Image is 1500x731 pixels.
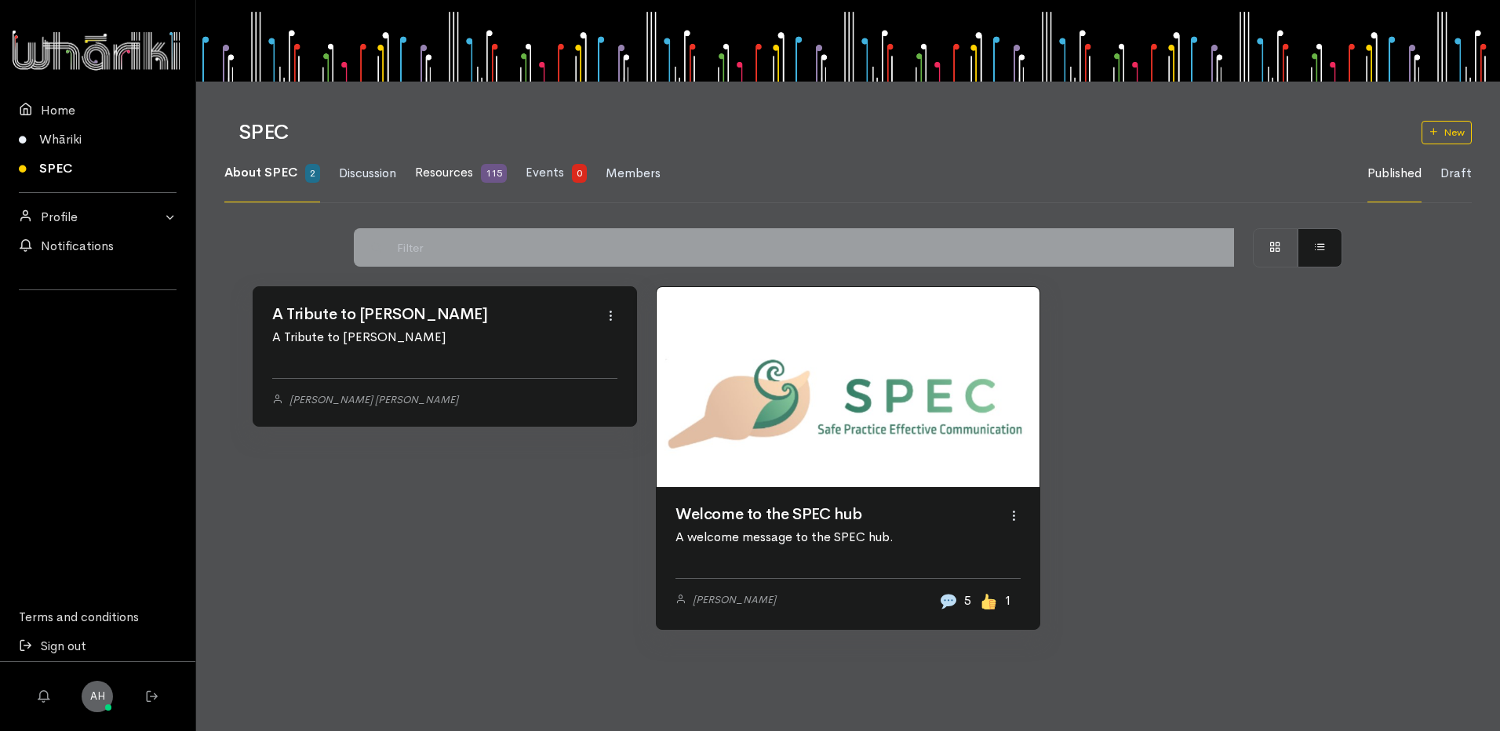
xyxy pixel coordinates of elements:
span: About SPEC [224,164,297,180]
span: Resources [415,164,473,180]
a: New [1422,121,1472,144]
a: Draft [1440,145,1472,202]
a: Discussion [339,145,396,202]
a: About SPEC 2 [224,144,320,202]
span: Discussion [339,165,396,181]
span: Events [526,164,564,180]
h1: SPEC [238,122,1403,144]
a: Events 0 [526,144,587,202]
a: Members [606,145,661,202]
span: Members [606,165,661,181]
a: AH [82,681,113,712]
a: Resources 115 [415,144,507,202]
a: Published [1367,145,1422,202]
span: 115 [481,164,507,183]
input: Filter [389,228,1235,267]
span: 0 [572,164,587,183]
iframe: LinkedIn Embedded Content [67,300,129,318]
span: 2 [305,164,320,183]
